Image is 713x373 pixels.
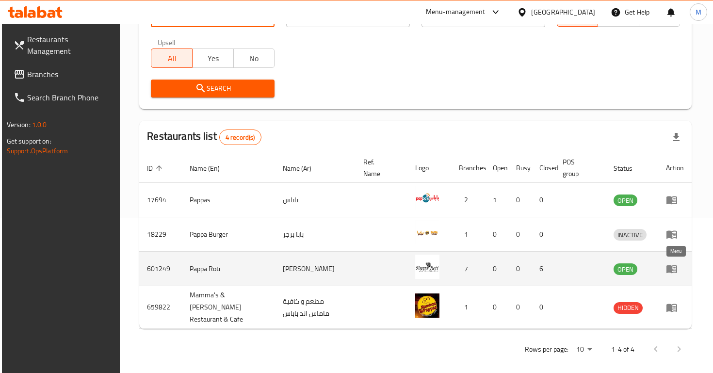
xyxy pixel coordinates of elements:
td: باباس [275,183,355,217]
span: 1.0.0 [32,118,47,131]
button: No [233,49,275,68]
th: Branches [451,153,485,183]
td: [PERSON_NAME] [275,252,355,286]
span: Ref. Name [363,156,396,179]
a: Restaurants Management [6,28,121,63]
div: Menu-management [426,6,486,18]
td: 601249 [139,252,182,286]
span: Name (En) [190,162,232,174]
span: Search Branch Phone [27,92,113,103]
img: Pappa Roti [415,255,439,279]
table: enhanced table [139,153,692,329]
td: 2 [451,183,485,217]
td: 1 [451,217,485,252]
span: 4 record(s) [220,133,261,142]
h2: Restaurants list [147,129,261,145]
span: POS group [563,156,595,179]
span: All [155,51,189,65]
span: Restaurants Management [27,33,113,57]
td: 1 [485,183,508,217]
label: Upsell [158,39,176,46]
div: [GEOGRAPHIC_DATA] [531,7,595,17]
td: Pappa Burger [182,217,275,252]
td: 0 [485,217,508,252]
div: HIDDEN [614,302,643,314]
span: OPEN [614,264,637,275]
span: Branches [27,68,113,80]
th: Closed [532,153,555,183]
td: 0 [532,183,555,217]
a: Support.OpsPlatform [7,145,68,157]
td: 0 [532,286,555,329]
img: Mamma's & Pappa's Restaurant & Cafe [415,293,439,318]
span: INACTIVE [614,229,647,241]
td: 0 [485,286,508,329]
img: Pappas [415,186,439,210]
button: All [151,49,193,68]
div: Menu [666,194,684,206]
td: 0 [485,252,508,286]
div: Menu [666,302,684,313]
td: Pappas [182,183,275,217]
button: Search [151,80,275,97]
td: 18229 [139,217,182,252]
span: No [238,51,271,65]
span: ID [147,162,165,174]
td: 659822 [139,286,182,329]
span: M [696,7,701,17]
span: Yes [196,51,230,65]
td: 6 [532,252,555,286]
img: Pappa Burger [415,220,439,244]
td: 0 [508,252,532,286]
div: Menu [666,228,684,240]
p: 1-4 of 4 [611,343,634,356]
div: Rows per page: [572,342,596,357]
td: 0 [508,217,532,252]
td: Pappa Roti [182,252,275,286]
td: Mamma's & [PERSON_NAME] Restaurant & Cafe [182,286,275,329]
button: Yes [192,49,234,68]
th: Logo [407,153,451,183]
th: Action [658,153,692,183]
td: 1 [451,286,485,329]
span: OPEN [614,195,637,206]
td: 0 [532,217,555,252]
span: Get support on: [7,135,51,147]
td: بابا برجر [275,217,355,252]
td: 0 [508,183,532,217]
p: Rows per page: [525,343,568,356]
td: 7 [451,252,485,286]
div: Export file [664,126,688,149]
th: Busy [508,153,532,183]
td: مطعم و كافية ماماس اند باباس [275,286,355,329]
td: 0 [508,286,532,329]
th: Open [485,153,508,183]
span: Version: [7,118,31,131]
span: Status [614,162,645,174]
td: 17694 [139,183,182,217]
a: Search Branch Phone [6,86,121,109]
a: Branches [6,63,121,86]
span: Name (Ar) [283,162,324,174]
div: Total records count [219,130,261,145]
span: HIDDEN [614,302,643,313]
span: Search [159,82,267,95]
